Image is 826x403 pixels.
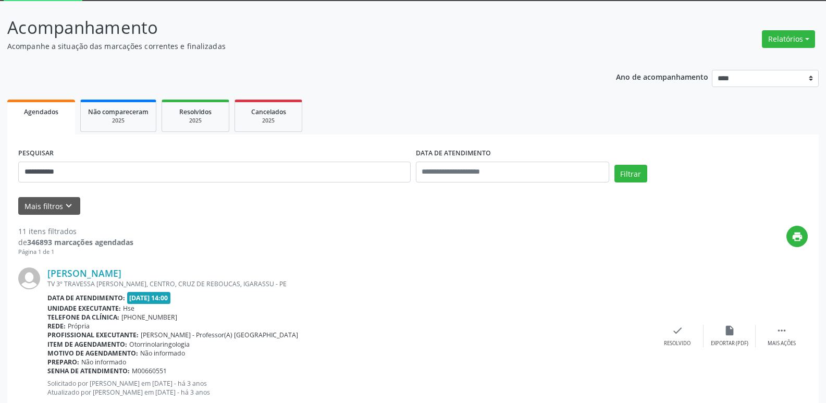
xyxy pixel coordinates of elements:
[18,145,54,162] label: PESQUISAR
[776,325,787,336] i: 
[24,107,58,116] span: Agendados
[672,325,683,336] i: check
[47,304,121,313] b: Unidade executante:
[47,279,651,288] div: TV 3º TRAVESSA [PERSON_NAME], CENTRO, CRUZ DE REBOUCAS, IGARASSU - PE
[47,340,127,349] b: Item de agendamento:
[88,107,149,116] span: Não compareceram
[47,294,125,302] b: Data de atendimento:
[47,267,121,279] a: [PERSON_NAME]
[7,41,575,52] p: Acompanhe a situação das marcações correntes e finalizadas
[18,248,133,257] div: Página 1 de 1
[711,340,748,347] div: Exportar (PDF)
[242,117,294,125] div: 2025
[129,340,190,349] span: Otorrinolaringologia
[121,313,177,322] span: [PHONE_NUMBER]
[18,197,80,215] button: Mais filtroskeyboard_arrow_down
[7,15,575,41] p: Acompanhamento
[768,340,796,347] div: Mais ações
[762,30,815,48] button: Relatórios
[18,267,40,289] img: img
[251,107,286,116] span: Cancelados
[68,322,90,331] span: Própria
[27,237,133,247] strong: 346893 marcações agendadas
[141,331,298,339] span: [PERSON_NAME] - Professor(A) [GEOGRAPHIC_DATA]
[724,325,735,336] i: insert_drive_file
[792,231,803,242] i: print
[88,117,149,125] div: 2025
[132,367,167,375] span: M00660551
[47,358,79,367] b: Preparo:
[179,107,212,116] span: Resolvidos
[47,367,130,375] b: Senha de atendimento:
[47,313,119,322] b: Telefone da clínica:
[416,145,491,162] label: DATA DE ATENDIMENTO
[616,70,708,83] p: Ano de acompanhamento
[47,379,651,397] p: Solicitado por [PERSON_NAME] em [DATE] - há 3 anos Atualizado por [PERSON_NAME] em [DATE] - há 3 ...
[140,349,185,358] span: Não informado
[47,349,138,358] b: Motivo de agendamento:
[786,226,808,247] button: print
[614,165,647,182] button: Filtrar
[127,292,171,304] span: [DATE] 14:00
[123,304,134,313] span: Hse
[18,226,133,237] div: 11 itens filtrados
[47,322,66,331] b: Rede:
[47,331,139,339] b: Profissional executante:
[81,358,126,367] span: Não informado
[664,340,691,347] div: Resolvido
[18,237,133,248] div: de
[63,200,75,212] i: keyboard_arrow_down
[169,117,221,125] div: 2025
